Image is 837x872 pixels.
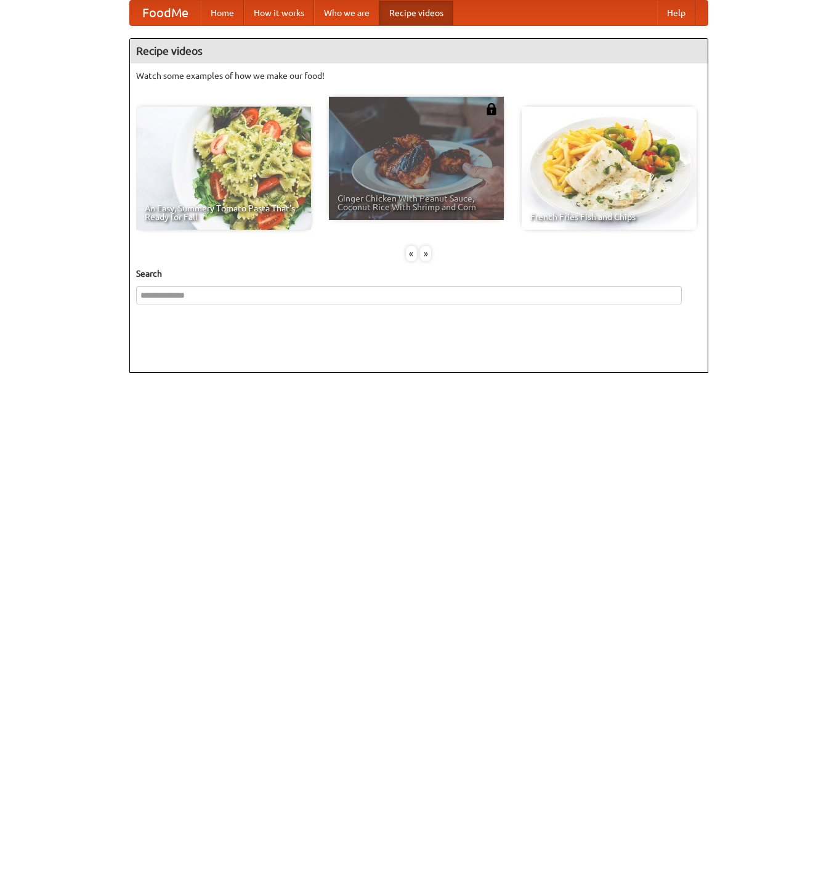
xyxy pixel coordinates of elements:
div: « [406,246,417,261]
a: French Fries Fish and Chips [522,107,697,230]
span: French Fries Fish and Chips [530,213,688,221]
span: An Easy, Summery Tomato Pasta That's Ready for Fall [145,204,302,221]
a: Home [201,1,244,25]
div: » [420,246,431,261]
a: Recipe videos [379,1,453,25]
a: How it works [244,1,314,25]
a: FoodMe [130,1,201,25]
h4: Recipe videos [130,39,708,63]
a: An Easy, Summery Tomato Pasta That's Ready for Fall [136,107,311,230]
img: 483408.png [485,103,498,115]
a: Who we are [314,1,379,25]
p: Watch some examples of how we make our food! [136,70,702,82]
a: Help [657,1,695,25]
h5: Search [136,267,702,280]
